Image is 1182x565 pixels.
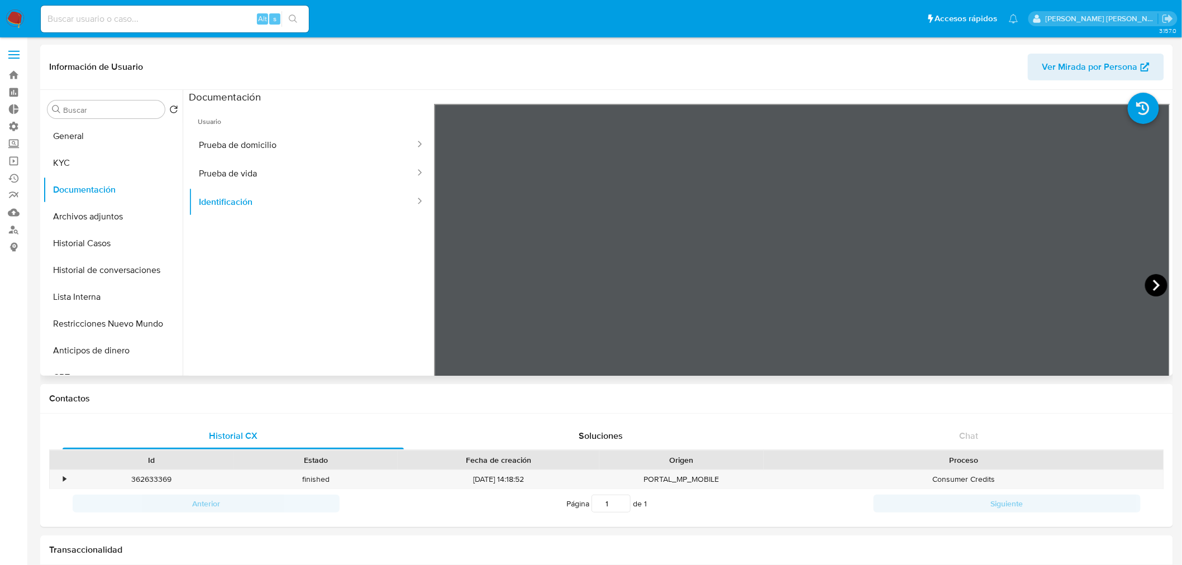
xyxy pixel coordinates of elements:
div: finished [233,470,398,489]
button: KYC [43,150,183,176]
h1: Información de Usuario [49,61,143,73]
div: 362633369 [69,470,233,489]
a: Salir [1162,13,1174,25]
div: PORTAL_MP_MOBILE [599,470,764,489]
div: Consumer Credits [764,470,1164,489]
span: Historial CX [209,429,258,442]
h1: Transaccionalidad [49,544,1164,556]
span: 1 [644,498,647,509]
span: s [273,13,277,24]
button: Lista Interna [43,284,183,310]
div: Fecha de creación [406,454,592,466]
button: Buscar [52,105,61,114]
span: Alt [258,13,267,24]
div: [DATE] 14:18:52 [398,470,599,489]
button: Documentación [43,176,183,203]
button: General [43,123,183,150]
button: Anticipos de dinero [43,337,183,364]
input: Buscar usuario o caso... [41,12,309,26]
button: Ver Mirada por Persona [1028,54,1164,80]
button: search-icon [282,11,304,27]
span: Ver Mirada por Persona [1042,54,1138,80]
button: Historial de conversaciones [43,257,183,284]
button: Siguiente [874,495,1141,513]
input: Buscar [63,105,160,115]
button: Volver al orden por defecto [169,105,178,117]
div: Id [77,454,226,466]
div: • [63,474,66,485]
a: Notificaciones [1009,14,1018,23]
span: Accesos rápidos [935,13,998,25]
button: Anterior [73,495,340,513]
span: Página de [566,495,647,513]
div: Proceso [771,454,1156,466]
button: CBT [43,364,183,391]
div: Origen [607,454,756,466]
div: Estado [241,454,390,466]
button: Archivos adjuntos [43,203,183,230]
span: Chat [960,429,979,442]
span: Soluciones [579,429,623,442]
p: roberto.munoz@mercadolibre.com [1046,13,1159,24]
h1: Contactos [49,393,1164,404]
button: Historial Casos [43,230,183,257]
button: Restricciones Nuevo Mundo [43,310,183,337]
